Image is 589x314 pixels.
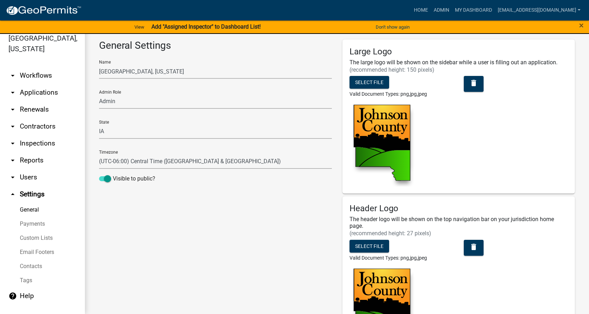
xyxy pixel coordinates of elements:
[8,156,17,165] i: arrow_drop_down
[8,292,17,300] i: help
[350,59,568,66] h6: The large logo will be shown on the sidebar while a user is filling out an application.
[350,216,568,229] h6: The header logo will be shown on the top navigation bar on your jurisdiction home page.
[8,105,17,114] i: arrow_drop_down
[350,203,568,214] h5: Header Logo
[464,76,484,92] button: delete
[99,174,155,183] label: Visible to public?
[579,20,584,30] span: ×
[350,255,427,261] span: Valid Document Types: png,jpg,jpeg
[350,91,427,97] span: Valid Document Types: png,jpg,jpeg
[8,173,17,182] i: arrow_drop_down
[495,4,583,17] a: [EMAIL_ADDRESS][DOMAIN_NAME]
[350,47,568,57] h5: Large Logo
[452,4,495,17] a: My Dashboard
[8,190,17,199] i: arrow_drop_up
[99,40,332,52] h3: General Settings
[411,4,431,17] a: Home
[464,240,484,256] button: delete
[350,230,568,237] h6: (recommended height: 27 pixels)
[579,21,584,30] button: Close
[8,122,17,131] i: arrow_drop_down
[350,240,389,253] button: Select file
[132,21,147,33] a: View
[469,242,478,251] i: delete
[350,103,414,186] img: jurisdiction logo
[350,66,568,73] h6: (recommended height: 150 pixels)
[8,139,17,148] i: arrow_drop_down
[8,88,17,97] i: arrow_drop_down
[431,4,452,17] a: Admin
[151,23,261,30] strong: Add "Assigned Inspector" to Dashboard List!
[8,71,17,80] i: arrow_drop_down
[469,79,478,87] i: delete
[373,21,412,33] button: Don't show again
[350,76,389,89] button: Select file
